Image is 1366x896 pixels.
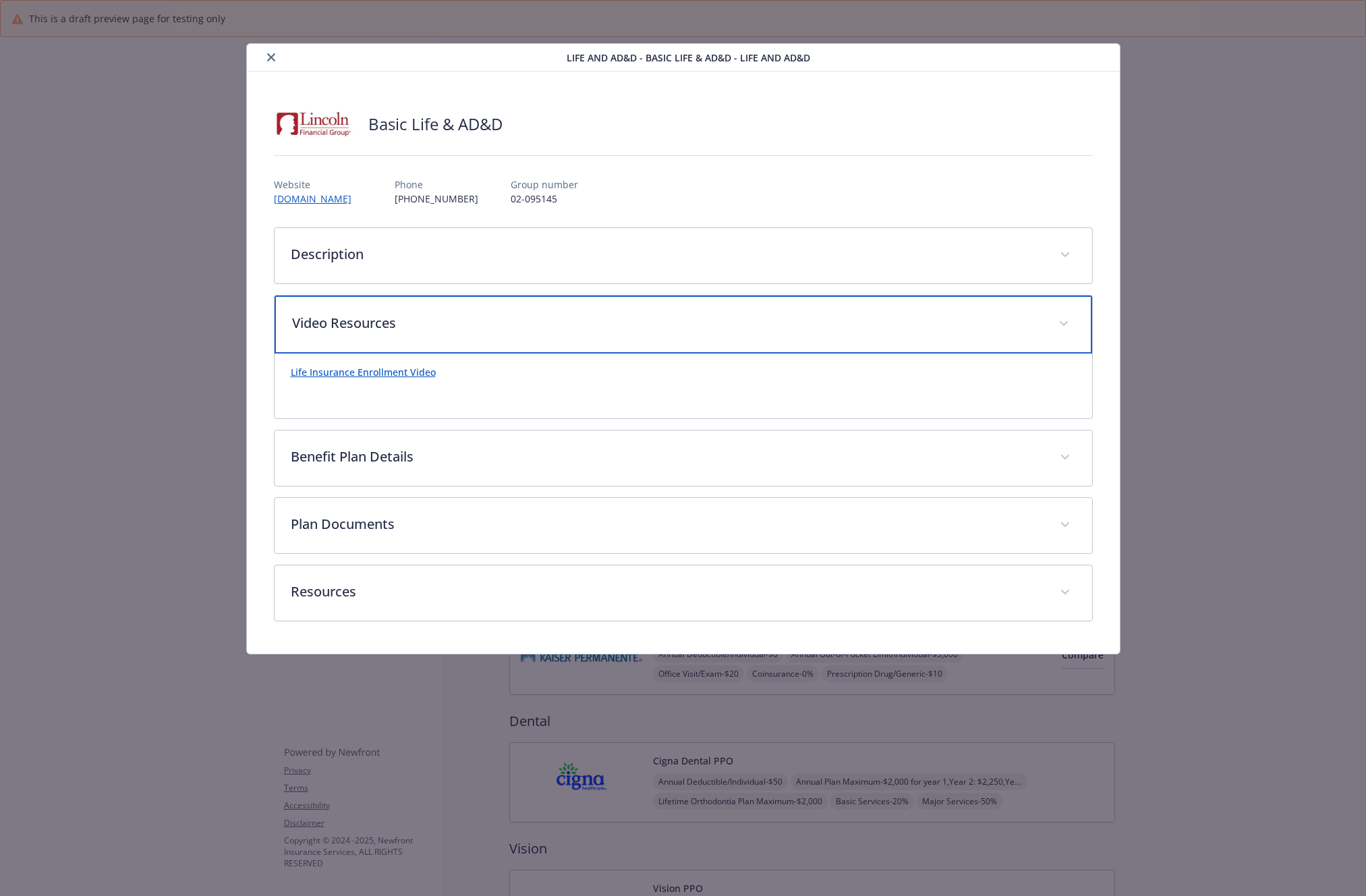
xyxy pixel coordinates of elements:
[274,192,362,205] a: [DOMAIN_NAME]
[395,177,478,192] p: Phone
[567,51,810,65] span: Life and AD&D - Basic Life & AD&D - Life and AD&D
[511,177,578,192] p: Group number
[275,228,1092,283] div: Description
[275,498,1092,553] div: Plan Documents
[291,514,1044,534] p: Plan Documents
[292,313,1042,333] p: Video Resources
[275,296,1092,354] div: Video Resources
[511,192,578,206] p: 02-095145
[291,244,1044,264] p: Description
[137,43,1230,654] div: details for plan Life and AD&D - Basic Life & AD&D - Life and AD&D
[263,49,279,65] button: close
[275,565,1092,621] div: Resources
[291,366,436,379] a: Life Insurance Enrollment Video
[368,113,503,136] h2: Basic Life & AD&D
[274,104,355,144] img: Lincoln Financial Group
[291,447,1044,467] p: Benefit Plan Details
[291,582,1044,602] p: Resources
[275,430,1092,486] div: Benefit Plan Details
[274,177,362,192] p: Website
[275,354,1092,418] div: Video Resources
[395,192,478,206] p: [PHONE_NUMBER]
